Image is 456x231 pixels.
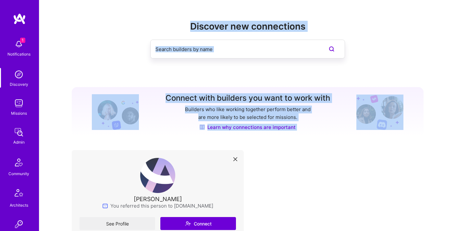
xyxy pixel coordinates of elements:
[13,13,26,25] img: logo
[134,196,182,202] div: [PERSON_NAME]
[8,170,29,177] div: Community
[80,217,155,230] a: See Profile
[233,157,237,161] i: icon Close
[20,38,25,43] span: 1
[103,203,108,209] img: referral icon
[155,41,314,58] input: Search builders by name
[12,126,25,139] img: admin teamwork
[11,186,27,202] img: Architects
[200,124,296,131] a: Learn why connections are important
[11,155,27,170] img: Community
[200,124,205,130] img: Discover
[166,94,330,103] h3: Connect with builders you want to work with
[140,158,175,193] img: User Avatar
[185,221,191,226] i: icon Connect
[160,217,236,230] button: Connect
[12,68,25,81] img: discovery
[10,202,28,209] div: Architects
[13,139,25,146] div: Admin
[72,21,424,32] h2: Discover new connections
[7,51,31,58] div: Notifications
[184,106,312,121] p: Builders who like working together perform better and are more likely to be selected for missions.
[92,94,139,130] img: Grow your network
[12,97,25,110] img: teamwork
[12,218,25,231] img: Invite
[10,81,28,88] div: Discovery
[356,95,403,130] img: Grow your network
[103,202,213,209] div: You referred this person to [DOMAIN_NAME]
[12,38,25,51] img: bell
[328,45,336,53] i: icon SearchPurple
[11,110,27,117] div: Missions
